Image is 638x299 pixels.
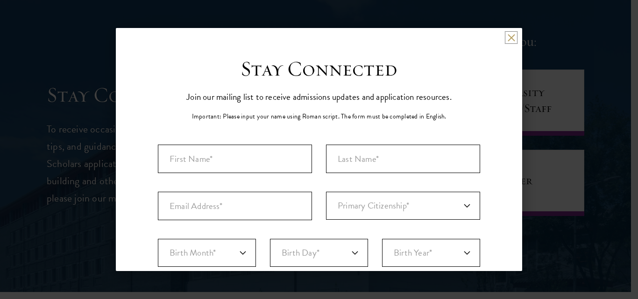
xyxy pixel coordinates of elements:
[158,239,480,285] div: Birthdate*
[186,89,452,104] p: Join our mailing list to receive admissions updates and application resources.
[382,239,480,267] select: Year
[158,192,312,220] input: Email Address*
[326,145,480,173] input: Last Name*
[270,239,368,267] select: Day
[326,145,480,173] div: Last Name (Family Name)*
[192,111,447,121] p: Important: Please input your name using Roman script. The form must be completed in English.
[326,192,480,220] div: Primary Citizenship*
[241,56,397,82] h3: Stay Connected
[158,239,256,267] select: Month
[158,145,312,173] input: First Name*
